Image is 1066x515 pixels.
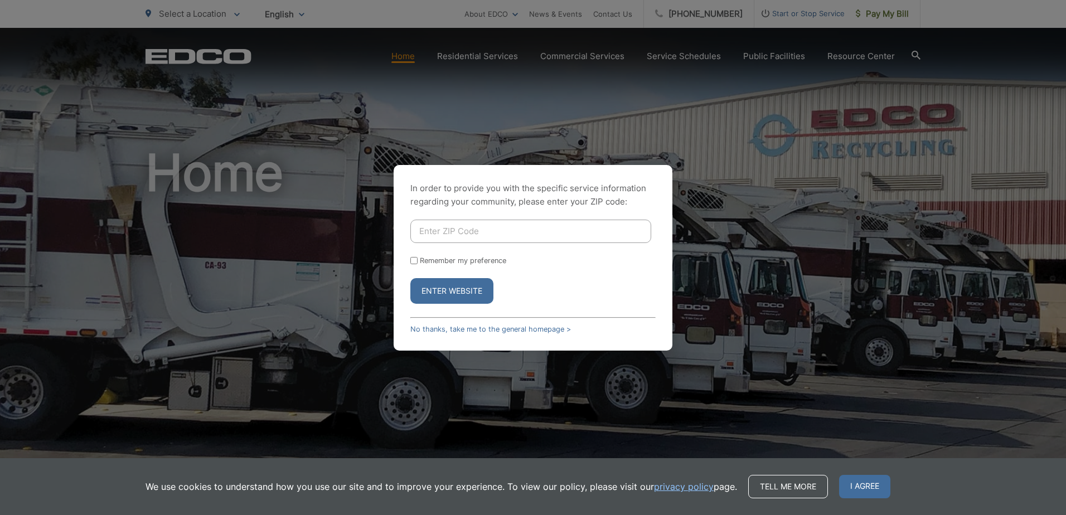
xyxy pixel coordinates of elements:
p: In order to provide you with the specific service information regarding your community, please en... [410,182,656,208]
a: Tell me more [748,475,828,498]
button: Enter Website [410,278,493,304]
p: We use cookies to understand how you use our site and to improve your experience. To view our pol... [146,480,737,493]
a: No thanks, take me to the general homepage > [410,325,571,333]
label: Remember my preference [420,256,506,265]
span: I agree [839,475,890,498]
a: privacy policy [654,480,714,493]
input: Enter ZIP Code [410,220,651,243]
